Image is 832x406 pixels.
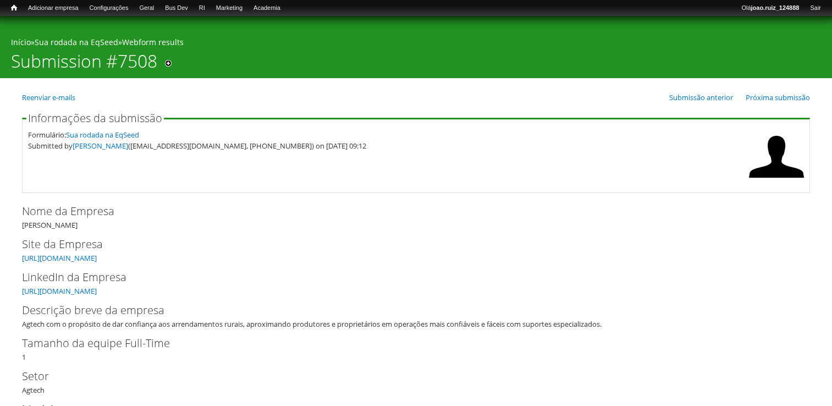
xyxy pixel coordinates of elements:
div: Formulário: [28,129,743,140]
a: Ver perfil do usuário. [749,177,804,186]
a: Sua rodada na EqSeed [35,37,118,47]
span: Início [11,4,17,12]
label: Descrição breve da empresa [22,302,792,319]
a: Reenviar e-mails [22,92,75,102]
a: Academia [248,3,286,14]
a: Adicionar empresa [23,3,84,14]
div: [PERSON_NAME] [22,203,810,231]
label: LinkedIn da Empresa [22,269,792,286]
a: Olájoao.ruiz_124888 [736,3,805,14]
a: Marketing [211,3,248,14]
strong: joao.ruiz_124888 [751,4,800,11]
a: Início [5,3,23,13]
div: Agtech [22,368,810,396]
label: Tamanho da equipe Full-Time [22,335,792,352]
a: Próxima submissão [746,92,810,102]
h1: Submission #7508 [11,51,157,78]
legend: Informações da submissão [26,113,164,124]
label: Site da Empresa [22,236,792,253]
div: Submitted by ([EMAIL_ADDRESS][DOMAIN_NAME], [PHONE_NUMBER]) on [DATE] 09:12 [28,140,743,151]
a: Sua rodada na EqSeed [66,130,139,140]
a: [URL][DOMAIN_NAME] [22,286,97,296]
label: Nome da Empresa [22,203,792,220]
a: Geral [134,3,159,14]
div: » » [11,37,821,51]
a: Configurações [84,3,134,14]
div: Agtech com o propósito de dar confiança aos arrendamentos rurais, aproximando produtores e propri... [22,319,803,330]
a: Bus Dev [159,3,194,14]
div: 1 [22,335,810,363]
a: Sair [805,3,827,14]
a: Início [11,37,31,47]
a: [PERSON_NAME] [73,141,128,151]
a: Submissão anterior [669,92,733,102]
img: Foto de Carlos Mattoso [749,129,804,184]
a: RI [194,3,211,14]
a: [URL][DOMAIN_NAME] [22,253,97,263]
label: Setor [22,368,792,385]
a: Webform results [122,37,184,47]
